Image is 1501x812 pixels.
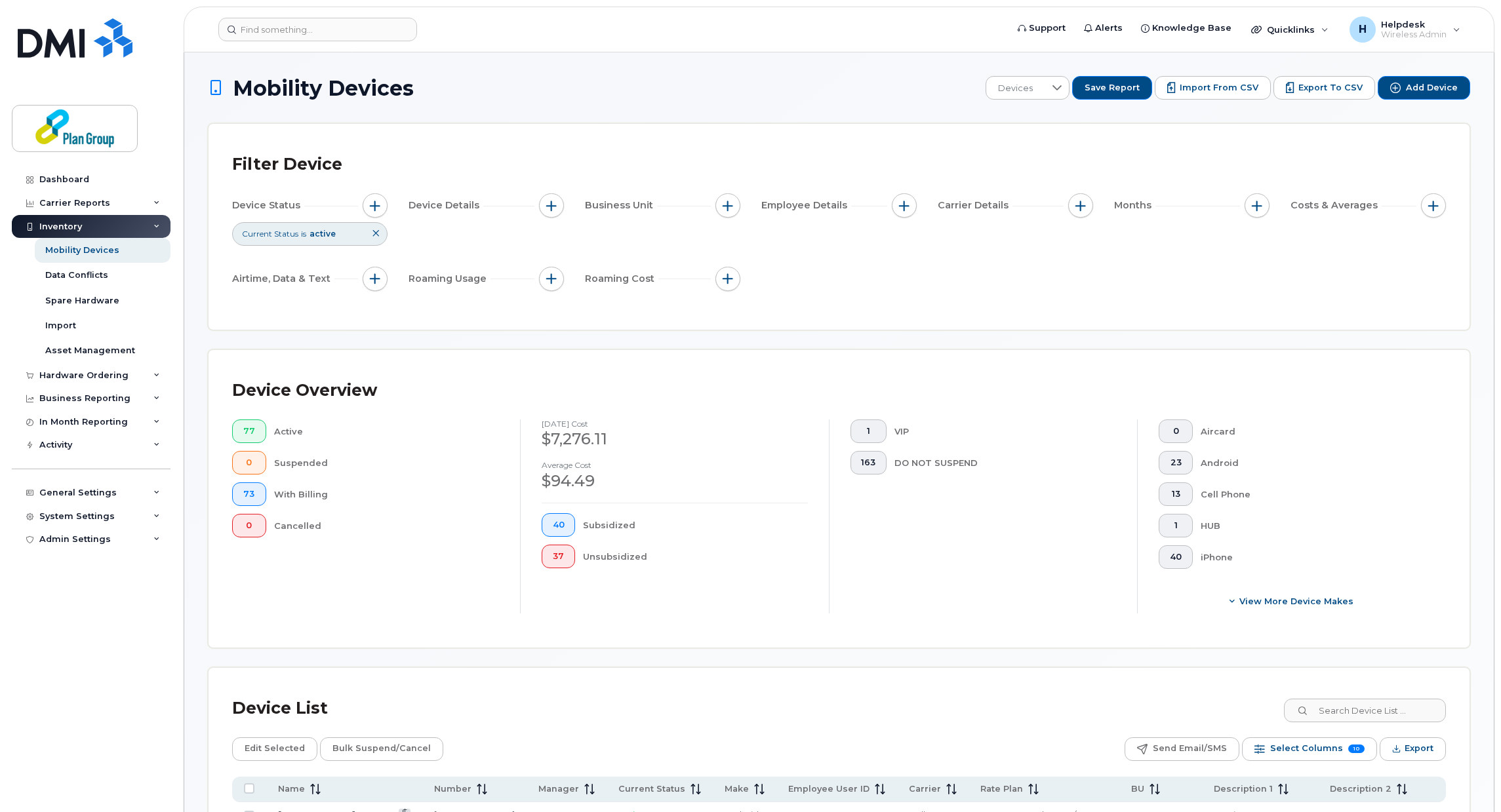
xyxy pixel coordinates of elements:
[1155,76,1271,100] button: Import from CSV
[861,457,875,468] span: 163
[332,739,431,758] span: Bulk Suspend/Cancel
[553,551,565,562] span: 37
[1298,82,1363,94] span: Export to CSV
[1405,739,1433,758] span: Export
[1380,737,1446,761] button: Export
[245,739,305,758] span: Edit Selected
[1170,426,1182,436] span: 0
[542,461,808,469] h4: Average cost
[1114,199,1155,212] span: Months
[1131,783,1144,795] span: BU
[583,545,807,568] div: Unsubsidized
[233,77,414,100] span: Mobility Devices
[980,783,1023,795] span: Rate Plan
[542,545,576,568] button: 37
[409,199,483,212] span: Device Details
[232,147,342,182] div: Filter Device
[1348,744,1365,753] span: 10
[761,199,851,212] span: Employee Details
[1170,489,1182,499] span: 13
[301,228,306,239] span: is
[851,451,887,474] button: 163
[232,514,266,537] button: 0
[1291,199,1382,212] span: Costs & Averages
[986,77,1045,100] span: Devices
[1159,482,1193,506] button: 13
[232,199,304,212] span: Device Status
[1284,699,1446,722] input: Search Device List ...
[1273,76,1375,100] button: Export to CSV
[538,783,579,795] span: Manager
[1201,514,1425,537] div: HUB
[232,374,377,408] div: Device Overview
[1085,82,1140,94] span: Save Report
[1170,457,1182,468] span: 23
[274,514,499,537] div: Cancelled
[861,426,875,436] span: 1
[243,489,255,499] span: 73
[278,783,305,795] span: Name
[1180,82,1258,94] span: Import from CSV
[1125,737,1239,761] button: Send Email/SMS
[938,199,1012,212] span: Carrier Details
[232,482,266,506] button: 73
[542,419,808,428] h4: [DATE] cost
[1242,737,1377,761] button: Select Columns 10
[1201,419,1425,443] div: Aircard
[310,229,336,239] span: active
[1159,590,1425,613] button: View More Device Makes
[585,272,658,286] span: Roaming Cost
[274,451,499,474] div: Suspended
[1159,451,1193,474] button: 23
[232,272,334,286] span: Airtime, Data & Text
[242,228,298,239] span: Current Status
[1072,76,1152,100] button: Save Report
[232,691,328,725] div: Device List
[1406,82,1458,94] span: Add Device
[1378,76,1470,100] button: Add Device
[1239,595,1353,608] span: View More Device Makes
[232,419,266,443] button: 77
[232,737,317,761] button: Edit Selected
[274,482,499,506] div: With Billing
[909,783,941,795] span: Carrier
[542,470,808,492] div: $94.49
[1170,552,1182,562] span: 40
[1270,739,1343,758] span: Select Columns
[542,428,808,450] div: $7,276.11
[585,199,657,212] span: Business Unit
[618,783,685,795] span: Current Status
[243,457,255,468] span: 0
[1201,482,1425,506] div: Cell Phone
[1170,520,1182,531] span: 1
[725,783,749,795] span: Make
[583,513,807,537] div: Subsidized
[1201,451,1425,474] div: Android
[851,419,887,443] button: 1
[1159,514,1193,537] button: 1
[1159,419,1193,443] button: 0
[1214,783,1273,795] span: Description 1
[320,737,443,761] button: Bulk Suspend/Cancel
[788,783,870,795] span: Employee User ID
[1330,783,1391,795] span: Description 2
[1153,739,1227,758] span: Send Email/SMS
[243,520,255,531] span: 0
[894,451,1116,474] div: DO NOT SUSPEND
[409,272,490,286] span: Roaming Usage
[243,426,255,436] span: 77
[542,513,576,537] button: 40
[1159,545,1193,569] button: 40
[1201,545,1425,569] div: iPhone
[894,419,1116,443] div: VIP
[553,520,565,530] span: 40
[274,419,499,443] div: Active
[434,783,471,795] span: Number
[232,451,266,474] button: 0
